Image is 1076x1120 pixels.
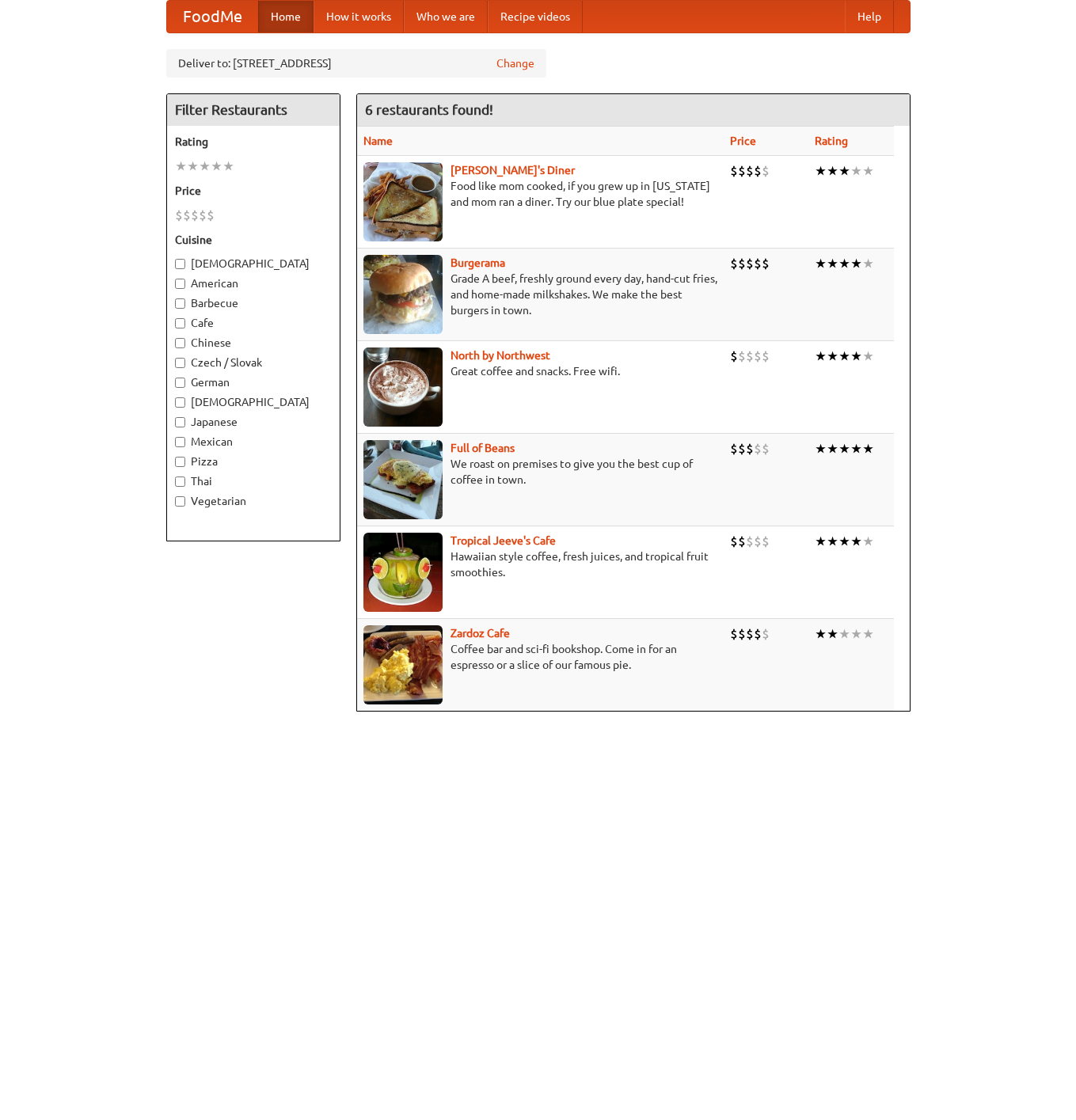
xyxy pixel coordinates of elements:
[738,255,746,272] li: $
[363,549,717,580] p: Hawaiian style coffee, fresh juices, and tropical fruit smoothies.
[850,255,862,272] li: ★
[850,440,862,457] li: ★
[754,625,762,643] li: $
[404,1,488,32] a: Who we are
[451,349,550,362] a: North by Northwest
[850,533,862,550] li: ★
[815,162,827,180] li: ★
[175,434,332,450] label: Mexican
[738,162,746,180] li: $
[754,255,762,272] li: $
[175,476,185,487] input: Thai
[827,255,838,272] li: ★
[207,207,215,224] li: $
[827,440,838,457] li: ★
[838,625,850,643] li: ★
[746,347,754,365] li: $
[845,1,894,32] a: Help
[815,533,827,550] li: ★
[363,255,443,334] img: burgerama.jpg
[199,207,207,224] li: $
[183,207,191,224] li: $
[175,318,185,328] input: Cafe
[496,55,534,71] a: Change
[730,347,738,365] li: $
[175,437,185,447] input: Mexican
[451,256,505,269] a: Burgerama
[815,135,848,147] a: Rating
[175,397,185,408] input: [DEMOGRAPHIC_DATA]
[838,162,850,180] li: ★
[815,625,827,643] li: ★
[365,102,493,117] ng-pluralize: 6 restaurants found!
[451,164,575,177] a: [PERSON_NAME]'s Diner
[815,347,827,365] li: ★
[746,255,754,272] li: $
[862,347,874,365] li: ★
[730,625,738,643] li: $
[746,162,754,180] li: $
[175,473,332,489] label: Thai
[827,347,838,365] li: ★
[815,255,827,272] li: ★
[363,456,717,488] p: We roast on premises to give you the best cup of coffee in town.
[175,158,187,175] li: ★
[730,135,756,147] a: Price
[754,162,762,180] li: $
[762,440,770,457] li: $
[754,533,762,550] li: $
[850,625,862,643] li: ★
[762,347,770,365] li: $
[754,440,762,457] li: $
[222,158,234,175] li: ★
[175,295,332,311] label: Barbecue
[175,414,332,430] label: Japanese
[862,625,874,643] li: ★
[762,162,770,180] li: $
[838,347,850,365] li: ★
[827,533,838,550] li: ★
[175,315,332,331] label: Cafe
[175,355,332,370] label: Czech / Slovak
[815,440,827,457] li: ★
[175,338,185,348] input: Chinese
[762,255,770,272] li: $
[838,440,850,457] li: ★
[166,49,546,78] div: Deliver to: [STREET_ADDRESS]
[762,533,770,550] li: $
[175,298,185,309] input: Barbecue
[258,1,314,32] a: Home
[451,534,556,547] a: Tropical Jeeve's Cafe
[211,158,222,175] li: ★
[827,162,838,180] li: ★
[838,533,850,550] li: ★
[827,625,838,643] li: ★
[175,259,185,269] input: [DEMOGRAPHIC_DATA]
[175,457,185,467] input: Pizza
[746,533,754,550] li: $
[175,374,332,390] label: German
[175,358,185,368] input: Czech / Slovak
[738,533,746,550] li: $
[175,394,332,410] label: [DEMOGRAPHIC_DATA]
[746,440,754,457] li: $
[838,255,850,272] li: ★
[862,533,874,550] li: ★
[363,641,717,673] p: Coffee bar and sci-fi bookshop. Come in for an espresso or a slice of our famous pie.
[738,625,746,643] li: $
[754,347,762,365] li: $
[363,363,717,379] p: Great coffee and snacks. Free wifi.
[199,158,211,175] li: ★
[175,496,185,507] input: Vegetarian
[175,378,185,388] input: German
[175,207,183,224] li: $
[175,275,332,291] label: American
[738,347,746,365] li: $
[363,271,717,318] p: Grade A beef, freshly ground every day, hand-cut fries, and home-made milkshakes. We make the bes...
[175,493,332,509] label: Vegetarian
[191,207,199,224] li: $
[175,454,332,469] label: Pizza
